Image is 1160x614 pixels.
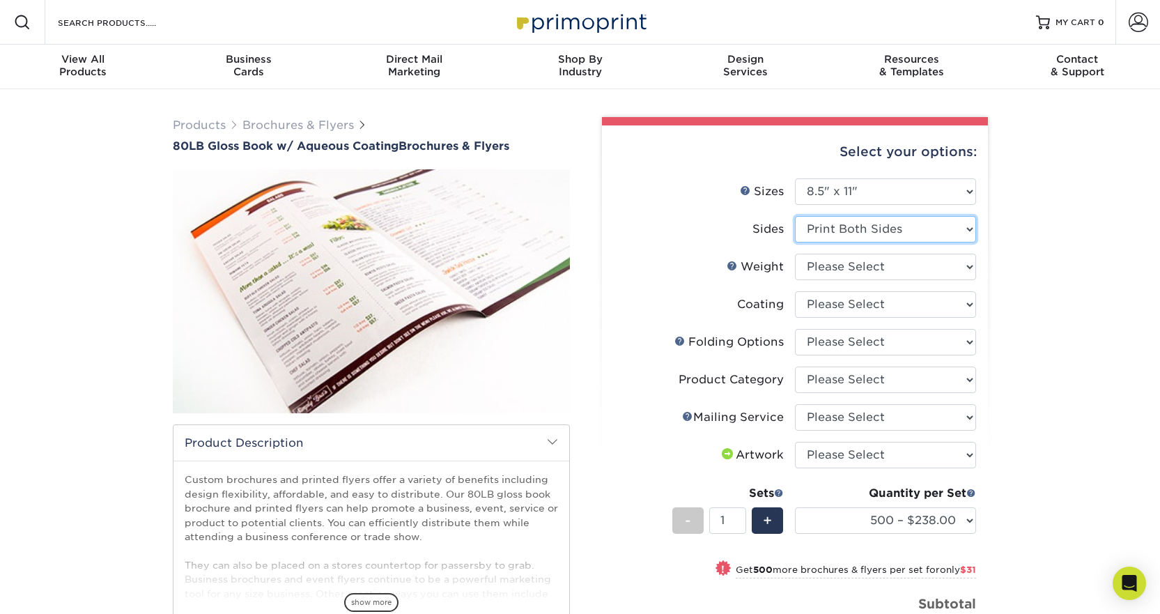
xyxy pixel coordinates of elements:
iframe: Google Customer Reviews [3,571,118,609]
a: 80LB Gloss Book w/ Aqueous CoatingBrochures & Flyers [173,139,570,153]
a: Brochures & Flyers [242,118,354,132]
span: Resources [828,53,994,66]
strong: Subtotal [918,596,976,611]
strong: 500 [753,565,773,575]
a: Shop ByIndustry [497,45,663,89]
span: $31 [960,565,976,575]
div: & Templates [828,53,994,78]
a: Contact& Support [994,45,1160,89]
div: Services [663,53,828,78]
div: Sizes [740,183,784,200]
img: 80LB Gloss Book<br/>w/ Aqueous Coating 01 [173,154,570,429]
span: Contact [994,53,1160,66]
img: Primoprint [511,7,650,37]
span: Design [663,53,828,66]
div: Industry [497,53,663,78]
h1: Brochures & Flyers [173,139,570,153]
span: MY CART [1055,17,1095,29]
div: Mailing Service [682,409,784,426]
a: Resources& Templates [828,45,994,89]
div: Cards [166,53,332,78]
div: Product Category [679,371,784,388]
a: DesignServices [663,45,828,89]
div: Sides [752,221,784,238]
span: + [763,510,772,531]
div: Quantity per Set [795,485,976,502]
div: Weight [727,259,784,275]
span: Shop By [497,53,663,66]
span: Business [166,53,332,66]
span: 0 [1098,17,1104,27]
div: Coating [737,296,784,313]
small: Get more brochures & flyers per set for [736,565,976,578]
div: & Support [994,53,1160,78]
div: Folding Options [674,334,784,351]
span: 80LB Gloss Book w/ Aqueous Coating [173,139,399,153]
a: BusinessCards [166,45,332,89]
span: show more [344,593,399,612]
span: ! [721,562,725,576]
div: Artwork [719,447,784,463]
a: Products [173,118,226,132]
span: only [940,565,976,575]
h2: Product Description [173,425,569,461]
div: Sets [672,485,784,502]
span: Direct Mail [332,53,497,66]
div: Marketing [332,53,497,78]
span: - [685,510,691,531]
div: Open Intercom Messenger [1113,567,1146,600]
div: Select your options: [613,125,977,178]
input: SEARCH PRODUCTS..... [56,14,192,31]
a: Direct MailMarketing [332,45,497,89]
